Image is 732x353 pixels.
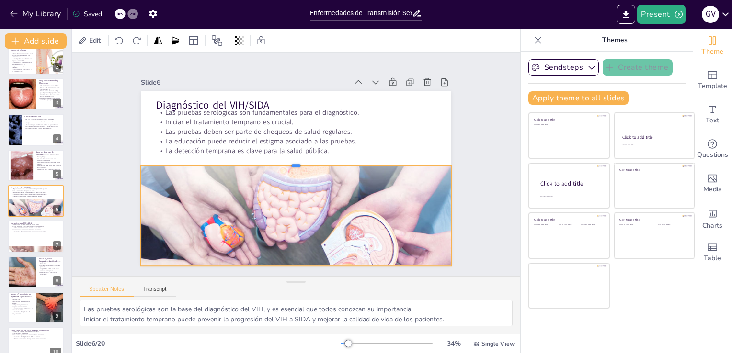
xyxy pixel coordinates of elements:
div: Click to add text [622,144,686,146]
div: Layout [186,33,201,48]
p: La prevención es fundamental para controlar la propagación del VIH. [39,97,61,100]
p: Tratamiento del VIH/SIDA [11,222,61,225]
p: La salud pública se ve afectada por la prevalencia de ETS. [11,58,33,61]
p: La educación es clave para prevenir la propagación de ETS. [11,61,33,65]
p: La educación sobre síntomas es vital para el diagnóstico. [36,165,61,168]
p: La [MEDICAL_DATA] es una infección bacteriana. [39,261,61,264]
div: Get real-time input from your audience [693,132,732,166]
p: La detección temprana es clave para la salud pública. [11,195,61,197]
p: Introducción a las Enfermedades de Transmisión Sexual [11,44,33,52]
p: VIH y SIDA: Definición y Diferencias [39,79,61,85]
button: Transcript [134,286,176,297]
div: 7 [53,241,61,250]
p: La concienciación puede reducir la incidencia de ETS. [11,68,33,72]
div: G V [702,6,719,23]
p: Themes [546,29,684,52]
div: Add text boxes [693,98,732,132]
div: 4 [53,134,61,143]
p: La educación sobre prácticas de riesgo es crucial. [11,311,33,315]
div: Click to add text [657,224,687,226]
p: El SIDA es la etapa avanzada de la infección por VIH. [39,87,61,90]
button: Sendsteps [528,59,599,76]
p: La educación puede reducir el estigma asociado a las pruebas. [159,122,437,161]
span: Edit [87,36,103,45]
p: Causas del VIH/SIDA [24,115,61,118]
p: Diagnóstico del VIH/SIDA [11,187,61,189]
p: Las pruebas deben ser parte de chequeos de salud regulares. [160,112,438,151]
div: Click to add text [534,124,603,126]
span: Table [704,253,721,264]
div: 6 [8,185,64,217]
div: Add charts and graphs [693,201,732,235]
div: Slide 6 [150,62,356,93]
p: Mejorar la calidad de vida es un objetivo del tratamiento. [11,225,61,227]
div: 2 [8,43,64,74]
div: 4 [8,114,64,145]
p: Iniciar el tratamiento temprano es crucial. [11,190,61,192]
p: La [MEDICAL_DATA] es una infección bacteriana. [11,331,61,332]
p: El diagnóstico y tratamiento temprano son importantes. [11,304,33,308]
p: Las infecciones oportunistas son complicaciones graves. [36,158,61,161]
p: VIH es el virus que causa el SIDA. [39,85,61,87]
p: Iniciar el tratamiento temprano es crucial. [161,103,440,142]
div: Click to add title [540,180,602,188]
button: My Library [7,6,65,22]
div: 9 [8,292,64,323]
p: Las pruebas serológicas son fundamentales para el diagnóstico. [11,188,61,190]
p: La [MEDICAL_DATA] se transmite a través de relaciones sexuales desprotegidas. [11,295,33,300]
p: Diagnóstico del VIH/SIDA [163,84,442,128]
span: Text [706,115,719,126]
p: La prevención incluye el uso de preservativos. [24,127,61,129]
p: Puede ser asintomática en algunas personas. [39,265,61,268]
div: Click to add body [540,196,601,198]
p: La resistencia a los antibióticos es un problema creciente. [11,308,33,311]
p: Compartir agujas también aumenta el riesgo de infección. [24,124,61,126]
div: Click to add text [558,224,579,226]
div: 5 [8,150,64,181]
button: G V [702,5,719,24]
p: La detección temprana es clave para el tratamiento efectivo. [11,337,61,339]
p: Afecta tanto a hombres como a mujeres. [11,301,33,304]
p: La educación es clave para la prevención. [39,271,61,275]
p: El VIH se transmite a través de fluidos corporales. [24,119,61,121]
div: Add ready made slides [693,63,732,98]
p: La educación es vital para reducir la propagación del VIH. [24,126,61,128]
p: [MEDICAL_DATA]: Concepto y Significado [39,257,61,263]
p: Signos y Síntomas del VIH/SIDA [36,151,61,156]
div: 8 [8,256,64,288]
p: Las relaciones sexuales desprotegidas son una práctica de riesgo. [24,121,61,124]
div: 7 [8,221,64,252]
div: 3 [53,99,61,107]
button: Speaker Notes [80,286,134,297]
span: Position [211,35,223,46]
div: Change the overall theme [693,29,732,63]
div: Click to add title [619,167,688,171]
p: El tratamiento [MEDICAL_DATA] es fundamental. [11,224,61,226]
div: 3 [8,78,64,110]
div: Add images, graphics, shapes or video [693,166,732,201]
p: Las pruebas deben ser parte de chequeos de salud regulares. [11,192,61,194]
div: 2 [53,63,61,72]
p: La atención médica temprana es crucial. [36,168,61,170]
p: Enfermedades de transmisión sexual son infecciones propagadas por contacto sexual. [11,53,33,58]
span: Single View [481,340,515,348]
p: Informarse sobre efectos secundarios es importante. [11,229,61,231]
p: La adherencia al tratamiento es clave para el éxito. [11,227,61,229]
span: Charts [702,221,722,231]
p: La educación sobre la [MEDICAL_DATA] es esencial. [11,336,61,338]
div: Saved [72,10,102,19]
div: Click to add text [619,224,650,226]
div: Slide 6 / 20 [76,339,341,348]
div: Click to add title [619,218,688,221]
p: La detección temprana es clave para la salud pública. [158,132,436,170]
div: 5 [53,170,61,178]
div: Click to add title [622,134,686,140]
div: 6 [53,205,61,214]
p: La educación es clave para eliminar el estigma del VIH/SIDA. [39,94,61,97]
button: Present [637,5,685,24]
div: 34 % [442,339,465,348]
p: Los jóvenes son un grupo vulnerable a las ETS. [11,65,33,68]
p: La detección temprana mejora la calidad de vida. [36,161,61,165]
span: Questions [697,150,728,160]
textarea: Las pruebas serológicas son la base del diagnóstico del VIH, y es esencial que todos conozcan su ... [80,300,513,326]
